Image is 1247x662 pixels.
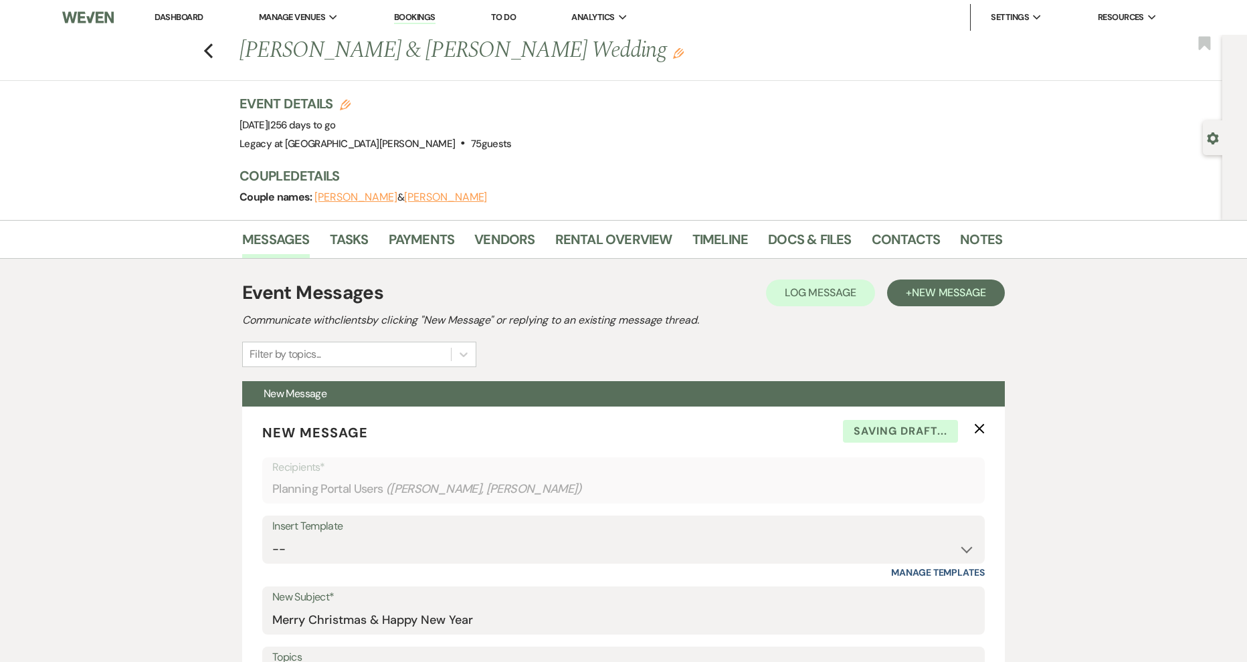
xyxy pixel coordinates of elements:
span: | [268,118,335,132]
span: Resources [1098,11,1144,24]
a: Payments [389,229,455,258]
a: Notes [960,229,1002,258]
h3: Couple Details [239,167,989,185]
span: Saving draft... [843,420,958,443]
button: [PERSON_NAME] [314,192,397,203]
span: Analytics [571,11,614,24]
a: Manage Templates [891,566,985,578]
span: New Message [262,424,368,441]
span: Legacy at [GEOGRAPHIC_DATA][PERSON_NAME] [239,137,455,150]
div: Planning Portal Users [272,476,975,502]
a: Dashboard [155,11,203,23]
span: ( [PERSON_NAME], [PERSON_NAME] ) [386,480,583,498]
span: [DATE] [239,118,336,132]
h1: Event Messages [242,279,383,307]
span: Settings [991,11,1029,24]
a: Contacts [872,229,941,258]
a: Tasks [330,229,369,258]
a: Timeline [692,229,749,258]
a: Vendors [474,229,535,258]
h3: Event Details [239,94,512,113]
button: [PERSON_NAME] [404,192,487,203]
a: Messages [242,229,310,258]
span: New Message [264,387,326,401]
a: Docs & Files [768,229,851,258]
label: New Subject* [272,588,975,607]
span: New Message [912,286,986,300]
h1: [PERSON_NAME] & [PERSON_NAME] Wedding [239,35,839,67]
a: Bookings [394,11,436,24]
h2: Communicate with clients by clicking "New Message" or replying to an existing message thread. [242,312,1005,328]
p: Recipients* [272,459,975,476]
img: Weven Logo [62,3,113,31]
span: Log Message [785,286,856,300]
div: Insert Template [272,517,975,536]
span: Couple names: [239,190,314,204]
a: Rental Overview [555,229,672,258]
div: Filter by topics... [250,346,321,362]
button: +New Message [887,280,1005,306]
button: Log Message [766,280,875,306]
a: To Do [491,11,516,23]
span: 256 days to go [270,118,336,132]
button: Edit [673,47,684,59]
button: Open lead details [1207,131,1219,144]
span: 75 guests [471,137,512,150]
span: Manage Venues [259,11,325,24]
span: & [314,191,487,204]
